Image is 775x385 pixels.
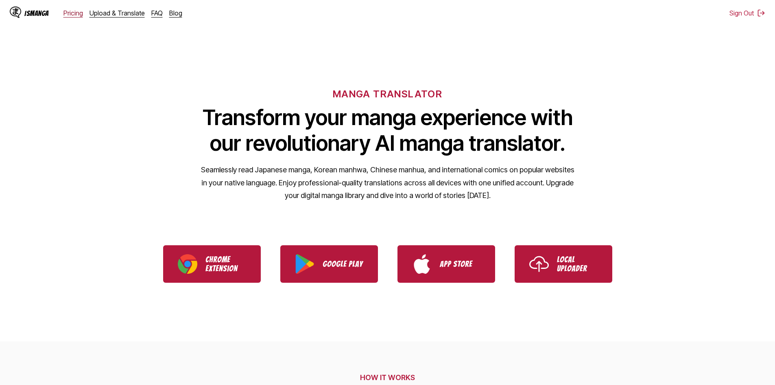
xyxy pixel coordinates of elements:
div: IsManga [24,9,49,17]
a: Use IsManga Local Uploader [515,245,612,283]
a: Upload & Translate [90,9,145,17]
a: FAQ [151,9,163,17]
img: Sign out [757,9,765,17]
img: Chrome logo [178,254,197,274]
p: Chrome Extension [205,255,246,273]
a: Download IsManga Chrome Extension [163,245,261,283]
a: Blog [169,9,182,17]
p: Seamlessly read Japanese manga, Korean manhwa, Chinese manhua, and international comics on popula... [201,163,575,202]
a: Download IsManga from App Store [397,245,495,283]
img: Google Play logo [295,254,314,274]
p: Local Uploader [557,255,598,273]
img: App Store logo [412,254,432,274]
a: Pricing [63,9,83,17]
button: Sign Out [729,9,765,17]
img: Upload icon [529,254,549,274]
h1: Transform your manga experience with our revolutionary AI manga translator. [201,105,575,156]
h2: HOW IT WORKS [143,373,632,382]
a: Download IsManga from Google Play [280,245,378,283]
p: Google Play [323,260,363,268]
h6: MANGA TRANSLATOR [333,88,442,100]
a: IsManga LogoIsManga [10,7,63,20]
p: App Store [440,260,480,268]
img: IsManga Logo [10,7,21,18]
